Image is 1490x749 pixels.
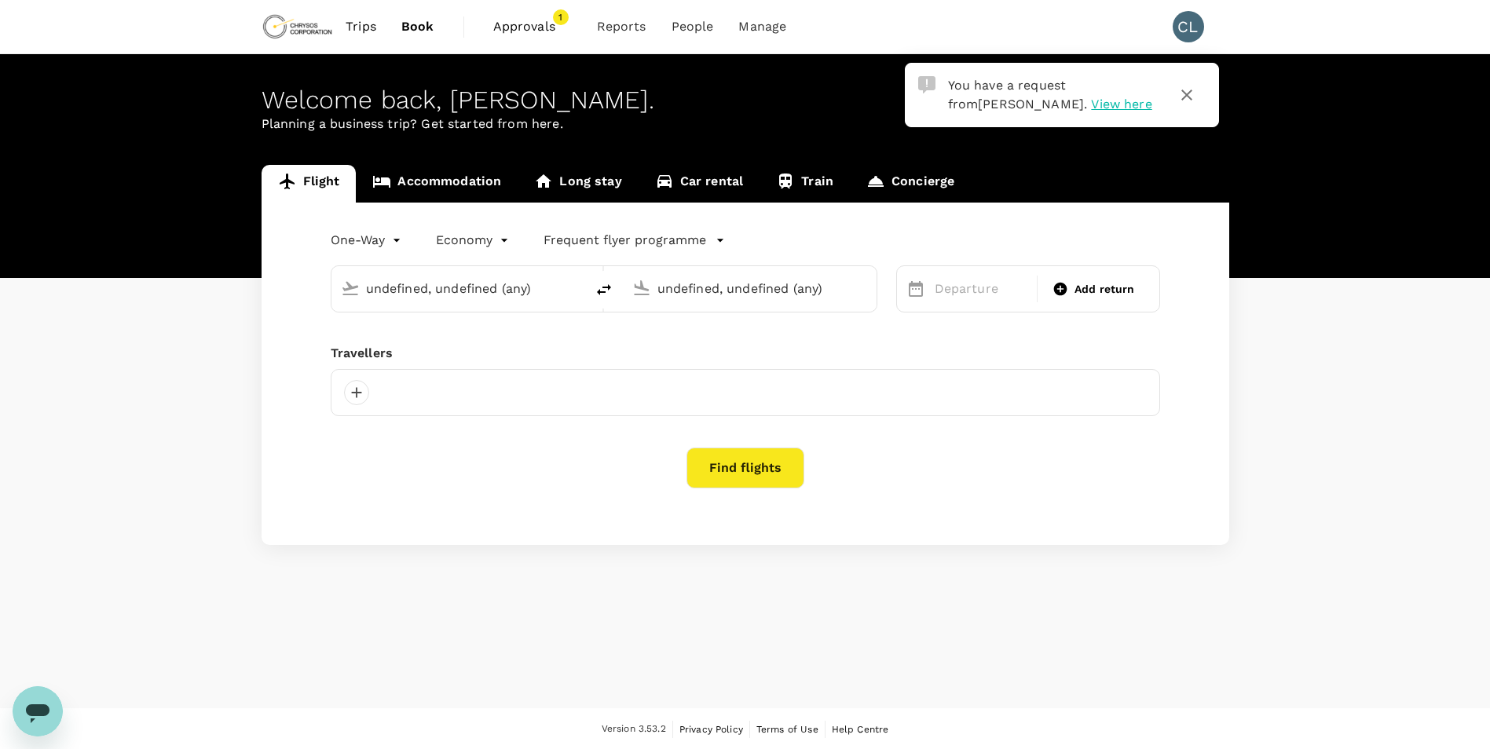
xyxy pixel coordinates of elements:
span: People [672,17,714,36]
a: Flight [262,165,357,203]
button: Frequent flyer programme [544,231,725,250]
button: Open [866,287,869,290]
span: Book [401,17,434,36]
span: [PERSON_NAME] [978,97,1084,111]
span: Terms of Use [756,724,818,735]
img: Approval Request [918,76,935,93]
span: Version 3.53.2 [602,722,666,737]
button: Open [574,287,577,290]
img: Chrysos Corporation [262,9,334,44]
div: CL [1173,11,1204,42]
button: delete [585,271,623,309]
a: Help Centre [832,721,889,738]
span: Privacy Policy [679,724,743,735]
p: Planning a business trip? Get started from here. [262,115,1229,133]
button: Find flights [686,448,804,488]
span: View here [1091,97,1151,111]
span: Approvals [493,17,572,36]
div: One-Way [331,228,405,253]
a: Terms of Use [756,721,818,738]
input: Depart from [366,276,552,301]
span: Add return [1074,281,1135,298]
span: Help Centre [832,724,889,735]
a: Privacy Policy [679,721,743,738]
input: Going to [657,276,844,301]
p: Departure [935,280,1028,298]
div: Economy [436,228,512,253]
span: 1 [553,9,569,25]
div: Travellers [331,344,1160,363]
span: You have a request from . [948,78,1088,111]
a: Concierge [850,165,971,203]
span: Manage [738,17,786,36]
a: Car rental [639,165,760,203]
iframe: Button to launch messaging window [13,686,63,736]
div: Welcome back , [PERSON_NAME] . [262,86,1229,115]
a: Long stay [518,165,638,203]
span: Trips [346,17,376,36]
span: Reports [597,17,646,36]
a: Accommodation [356,165,518,203]
a: Train [760,165,850,203]
p: Frequent flyer programme [544,231,706,250]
